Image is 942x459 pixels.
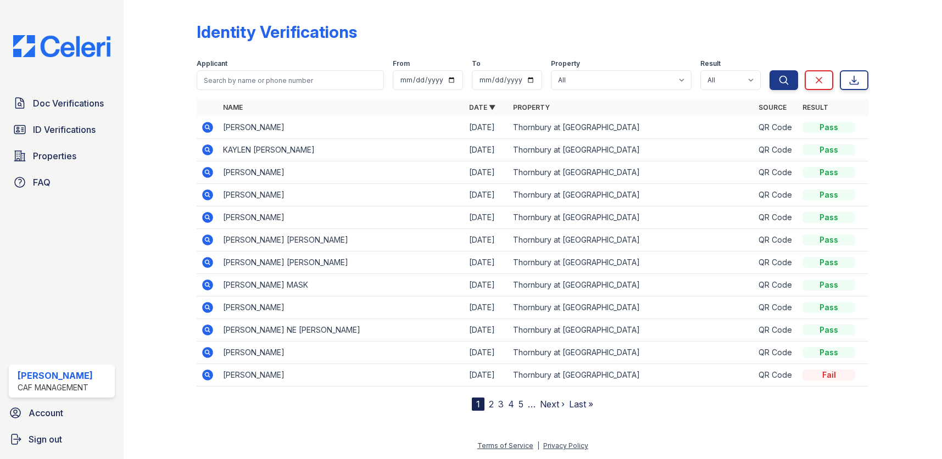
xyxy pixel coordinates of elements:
td: QR Code [754,342,798,364]
a: Terms of Service [477,441,533,450]
span: ID Verifications [33,123,96,136]
span: … [528,398,536,411]
td: [DATE] [465,229,509,251]
td: Thornbury at [GEOGRAPHIC_DATA] [509,116,754,139]
a: Name [223,103,243,111]
div: [PERSON_NAME] [18,369,93,382]
a: Source [759,103,787,111]
td: QR Code [754,274,798,296]
td: [DATE] [465,274,509,296]
a: ID Verifications [9,119,115,141]
span: FAQ [33,176,51,189]
a: FAQ [9,171,115,193]
a: Property [513,103,550,111]
a: Properties [9,145,115,167]
label: Property [551,59,580,68]
td: [DATE] [465,319,509,342]
td: [DATE] [465,364,509,387]
td: QR Code [754,296,798,319]
td: Thornbury at [GEOGRAPHIC_DATA] [509,229,754,251]
td: [PERSON_NAME] [219,364,464,387]
a: Result [802,103,828,111]
a: Last » [569,399,593,410]
span: Sign out [29,433,62,446]
td: [PERSON_NAME] [219,342,464,364]
td: Thornbury at [GEOGRAPHIC_DATA] [509,139,754,161]
div: Identity Verifications [197,22,357,42]
a: Next › [540,399,565,410]
td: [PERSON_NAME] NE [PERSON_NAME] [219,319,464,342]
div: Pass [802,167,855,178]
td: [PERSON_NAME] [PERSON_NAME] [219,251,464,274]
a: Date ▼ [469,103,495,111]
div: 1 [472,398,484,411]
a: Account [4,402,119,424]
label: Result [700,59,721,68]
td: QR Code [754,251,798,274]
div: Pass [802,144,855,155]
td: [DATE] [465,296,509,319]
td: [PERSON_NAME] [219,116,464,139]
a: Sign out [4,428,119,450]
div: Pass [802,212,855,223]
td: Thornbury at [GEOGRAPHIC_DATA] [509,251,754,274]
a: 2 [489,399,494,410]
td: Thornbury at [GEOGRAPHIC_DATA] [509,364,754,387]
td: [DATE] [465,342,509,364]
div: Pass [802,279,855,290]
td: Thornbury at [GEOGRAPHIC_DATA] [509,184,754,206]
td: QR Code [754,206,798,229]
td: [DATE] [465,116,509,139]
div: Pass [802,234,855,245]
div: Pass [802,257,855,268]
td: Thornbury at [GEOGRAPHIC_DATA] [509,274,754,296]
td: Thornbury at [GEOGRAPHIC_DATA] [509,296,754,319]
td: QR Code [754,139,798,161]
td: [PERSON_NAME] [219,206,464,229]
span: Doc Verifications [33,97,104,110]
div: Pass [802,324,855,335]
td: QR Code [754,116,798,139]
div: CAF Management [18,382,93,393]
td: [DATE] [465,251,509,274]
td: [DATE] [465,206,509,229]
div: Pass [802,189,855,200]
a: 5 [519,399,523,410]
div: Pass [802,122,855,133]
a: Doc Verifications [9,92,115,114]
td: Thornbury at [GEOGRAPHIC_DATA] [509,319,754,342]
td: [PERSON_NAME] [219,161,464,184]
div: Pass [802,302,855,313]
td: KAYLEN [PERSON_NAME] [219,139,464,161]
span: Account [29,406,63,419]
td: Thornbury at [GEOGRAPHIC_DATA] [509,161,754,184]
td: QR Code [754,319,798,342]
span: Properties [33,149,76,163]
td: [DATE] [465,139,509,161]
a: 3 [498,399,504,410]
label: To [472,59,481,68]
div: | [537,441,539,450]
td: [PERSON_NAME] [219,296,464,319]
td: [DATE] [465,184,509,206]
td: Thornbury at [GEOGRAPHIC_DATA] [509,206,754,229]
label: From [393,59,410,68]
label: Applicant [197,59,227,68]
div: Fail [802,370,855,380]
td: [PERSON_NAME] [219,184,464,206]
td: [DATE] [465,161,509,184]
td: QR Code [754,229,798,251]
td: QR Code [754,364,798,387]
div: Pass [802,347,855,358]
img: CE_Logo_Blue-a8612792a0a2168367f1c8372b55b34899dd931a85d93a1a3d3e32e68fde9ad4.png [4,35,119,57]
td: QR Code [754,161,798,184]
td: [PERSON_NAME] [PERSON_NAME] [219,229,464,251]
a: 4 [508,399,514,410]
td: QR Code [754,184,798,206]
a: Privacy Policy [543,441,588,450]
td: Thornbury at [GEOGRAPHIC_DATA] [509,342,754,364]
input: Search by name or phone number [197,70,384,90]
td: [PERSON_NAME] MASK [219,274,464,296]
